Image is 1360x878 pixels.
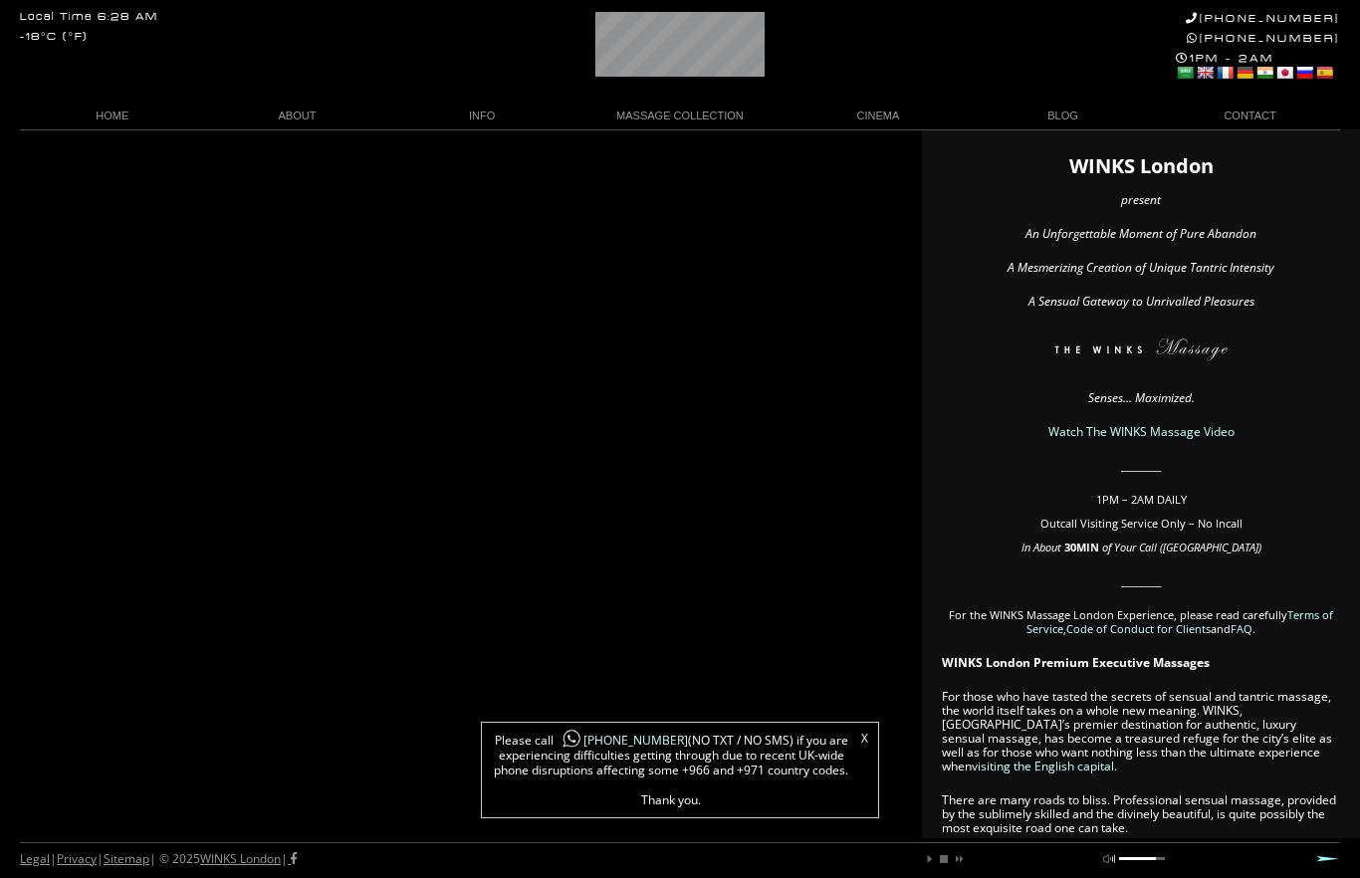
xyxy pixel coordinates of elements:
[861,733,868,745] a: X
[1103,853,1115,865] a: mute
[942,690,1340,773] p: For those who have tasted the secrets of sensual and tantric massage, the world itself takes on a...
[1187,32,1340,45] a: [PHONE_NUMBER]
[1121,191,1161,208] em: present
[942,159,1340,173] h1: WINKS London
[1028,293,1254,310] em: A Sensual Gateway to Unrivalled Pleasures
[1096,492,1187,507] span: 1PM – 2AM DAILY
[1026,607,1333,636] a: Terms of Service
[971,103,1156,129] a: BLOG
[20,103,205,129] a: HOME
[942,459,1340,473] p: ________
[924,853,936,865] a: play
[949,607,1333,636] span: For the WINKS Massage London Experience, please read carefully , and .
[1176,52,1340,84] div: 1PM - 2AM
[1025,225,1256,242] em: An Unforgettable Moment of Pure Abandon
[1102,540,1261,554] em: of Your Call ([GEOGRAPHIC_DATA])
[1196,65,1214,81] a: English
[1295,65,1313,81] a: Russian
[942,654,1210,671] strong: WINKS London Premium Executive Massages
[57,850,97,867] a: Privacy
[995,338,1287,368] img: The WINKS London Massage
[1316,855,1340,862] a: Next
[1216,65,1234,81] a: French
[952,853,964,865] a: next
[562,729,581,750] img: whatsapp-icon1.png
[1155,103,1340,129] a: CONTACT
[1275,65,1293,81] a: Japanese
[1076,540,1099,554] strong: MIN
[942,793,1340,835] p: There are many roads to bliss. Professional sensual massage, provided by the sublimely skilled an...
[1008,259,1274,276] em: A Mesmerizing Creation of Unique Tantric Intensity
[20,843,297,875] div: | | | © 2025 |
[205,103,390,129] a: ABOUT
[20,32,88,43] div: -18°C (°F)
[1186,12,1340,25] a: [PHONE_NUMBER]
[1255,65,1273,81] a: Hindi
[942,574,1340,588] p: ________
[1315,65,1333,81] a: Spanish
[1088,389,1195,406] em: Senses… Maximized.
[1040,516,1243,531] span: Outcall Visiting Service Only – No Incall
[554,732,688,749] a: [PHONE_NUMBER]
[20,850,50,867] a: Legal
[1064,540,1076,554] span: 30
[200,850,281,867] a: WINKS London
[1066,621,1211,636] a: Code of Conduct for Clients
[972,758,1114,774] a: visiting the English capital
[20,12,158,23] div: Local Time 6:28 AM
[786,103,971,129] a: CINEMA
[1176,65,1194,81] a: Arabic
[1048,423,1235,440] a: Watch The WINKS Massage Video
[574,103,786,129] a: MASSAGE COLLECTION
[492,733,850,807] span: Please call (NO TXT / NO SMS) if you are experiencing difficulties getting through due to recent ...
[1231,621,1252,636] a: FAQ
[938,853,950,865] a: stop
[389,103,574,129] a: INFO
[104,850,149,867] a: Sitemap
[1021,540,1061,554] em: In About
[1236,65,1253,81] a: German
